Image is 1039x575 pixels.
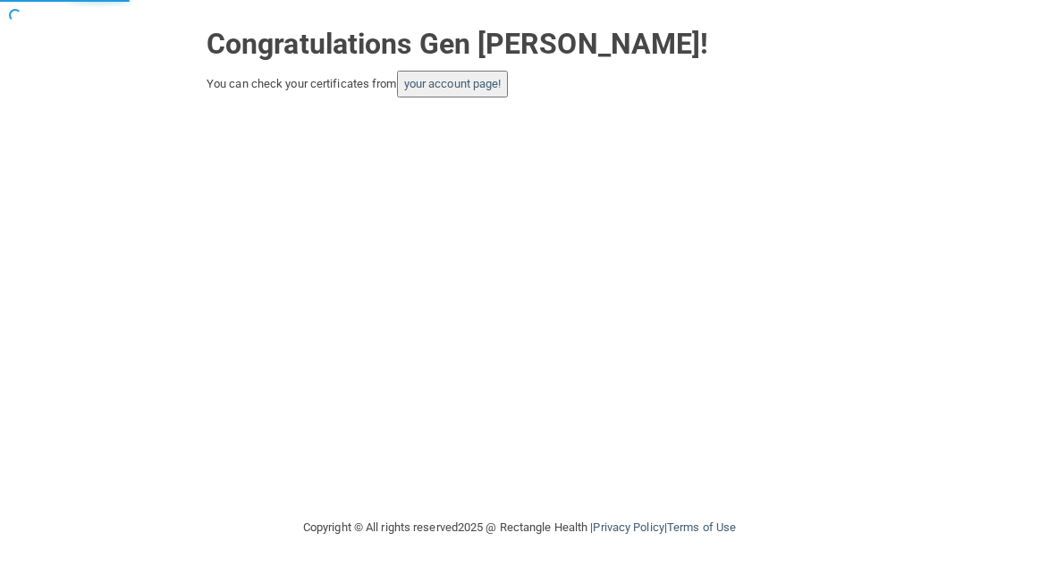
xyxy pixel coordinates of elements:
[593,520,663,534] a: Privacy Policy
[667,520,736,534] a: Terms of Use
[193,499,846,556] div: Copyright © All rights reserved 2025 @ Rectangle Health | |
[207,71,832,97] div: You can check your certificates from
[404,77,502,90] a: your account page!
[207,27,708,61] strong: Congratulations Gen [PERSON_NAME]!
[397,71,509,97] button: your account page!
